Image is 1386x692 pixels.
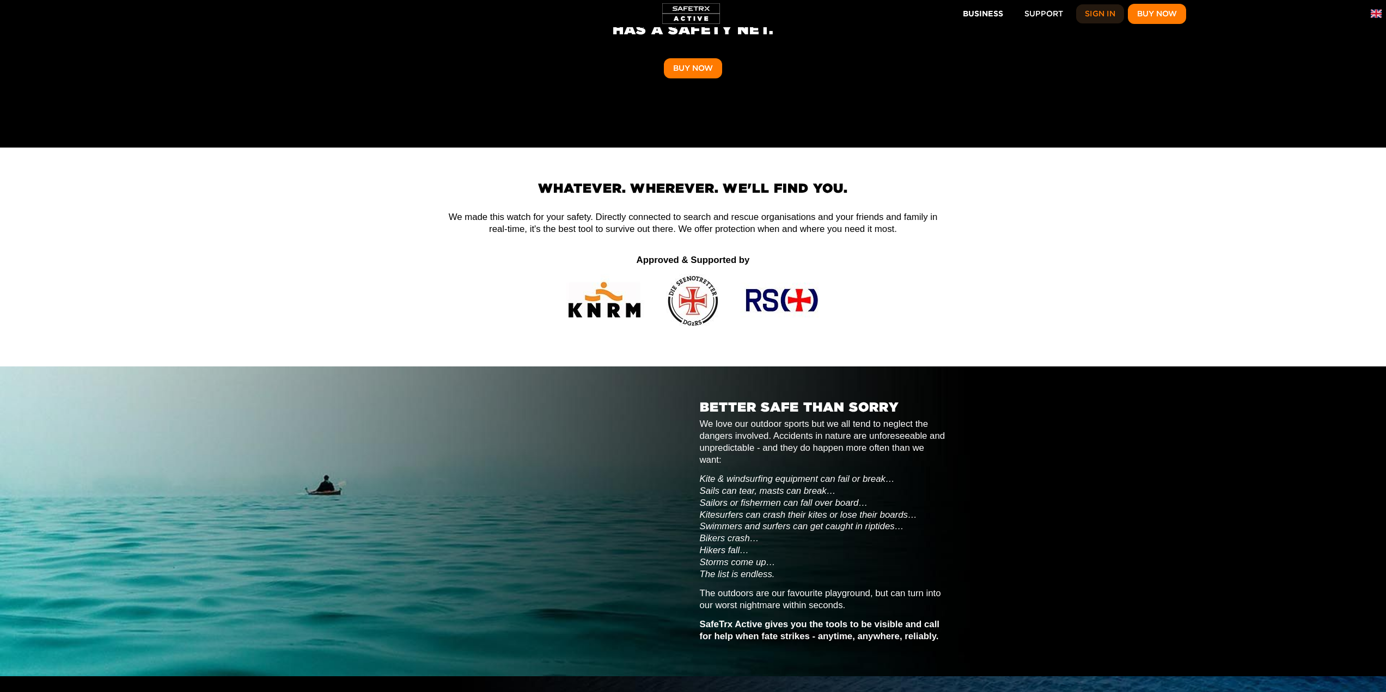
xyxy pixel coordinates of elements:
p: We made this watch for your safety. Directly connected to search and rescue organisations and you... [441,200,945,236]
p: The outdoors are our favourite playground, but can turn into our worst nightmare within seconds. [700,587,945,611]
a: Support [1015,4,1072,24]
p: We love our outdoor sports but we all tend to neglect the dangers involved. Accidents in nature a... [700,418,945,466]
em: Kite & windsurfing equipment can fail or break… Sails can tear, masts can break… Sailors or fishe... [700,474,917,579]
button: Buy Now [664,58,722,78]
span: Sign In [1085,7,1115,21]
strong: Approved & Supported by [637,255,750,265]
button: Business [954,3,1012,23]
a: Sign In [1076,4,1125,24]
strong: SafeTrx Active gives you the tools to be visible and call for help when fate strikes - anytime, a... [700,619,940,641]
h2: Whatever. Wherever. We'll Find You. [441,181,945,195]
span: Buy Now [673,62,713,75]
span: Buy Now [1137,7,1177,21]
h1: NATURE IS THE WORLD'S BIGGEST PLAYGROUND, AND NOW IT HAS A SAFETY NET. [441,5,945,37]
span: Support [1024,7,1063,21]
span: Business [963,7,1003,21]
img: SAR Partners [557,274,829,328]
img: en [1371,8,1382,19]
h2: BETTER SAFE THAN SORRY [700,400,945,414]
button: Buy Now [1128,4,1186,24]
